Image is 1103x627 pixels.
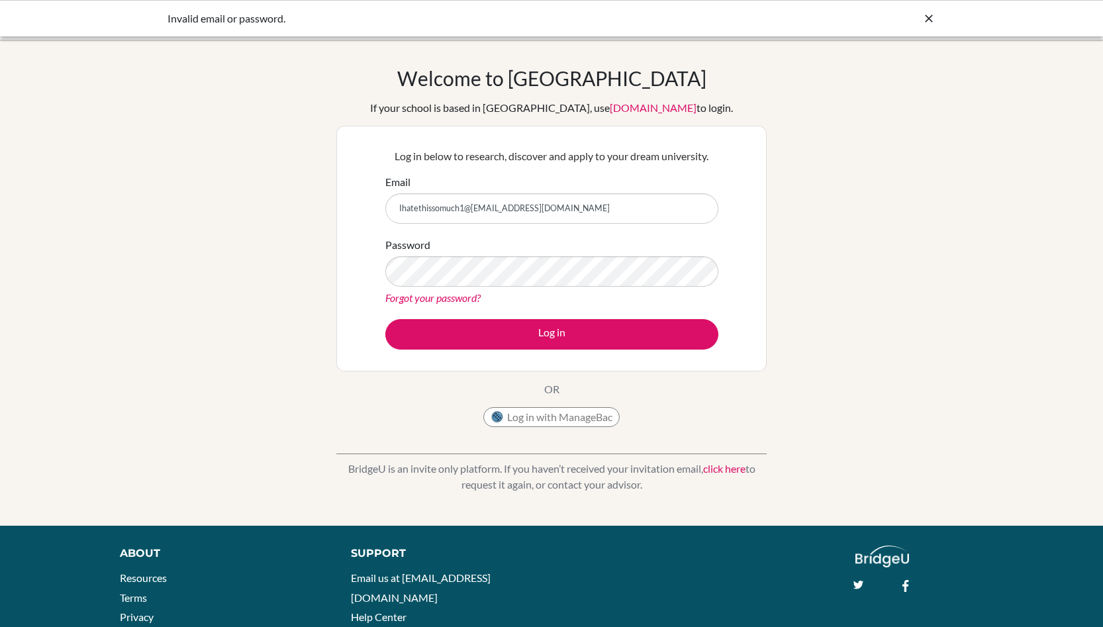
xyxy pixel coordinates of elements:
div: Invalid email or password. [168,11,737,26]
label: Password [385,237,430,253]
p: Log in below to research, discover and apply to your dream university. [385,148,718,164]
div: If your school is based in [GEOGRAPHIC_DATA], use to login. [370,100,733,116]
h1: Welcome to [GEOGRAPHIC_DATA] [397,66,706,90]
button: Log in [385,319,718,350]
div: About [120,546,320,561]
p: BridgeU is an invite only platform. If you haven’t received your invitation email, to request it ... [336,461,767,493]
a: Forgot your password? [385,291,481,304]
p: OR [544,381,559,397]
button: Log in with ManageBac [483,407,620,427]
a: Terms [120,591,147,604]
img: logo_white@2x-f4f0deed5e89b7ecb1c2cc34c3e3d731f90f0f143d5ea2071677605dd97b5244.png [855,546,909,567]
a: Privacy [120,610,154,623]
a: [DOMAIN_NAME] [610,101,696,114]
label: Email [385,174,410,190]
a: Email us at [EMAIL_ADDRESS][DOMAIN_NAME] [351,571,491,604]
a: click here [703,462,745,475]
a: Help Center [351,610,407,623]
a: Resources [120,571,167,584]
div: Support [351,546,538,561]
